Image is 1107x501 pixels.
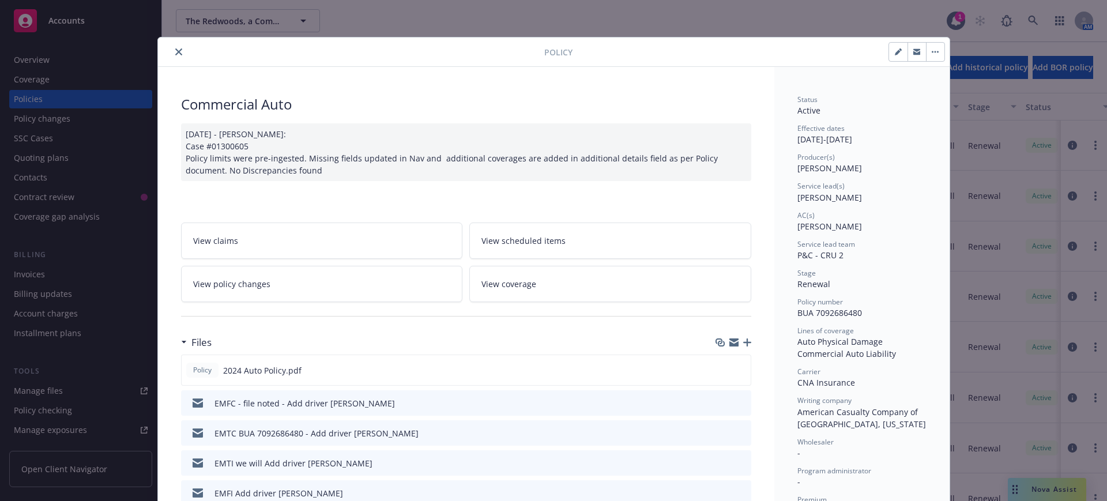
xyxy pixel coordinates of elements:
span: BUA 7092686480 [797,307,862,318]
span: Lines of coverage [797,326,854,336]
span: AC(s) [797,210,815,220]
button: download file [718,427,727,439]
button: download file [718,397,727,409]
span: Effective dates [797,123,845,133]
button: preview file [736,487,747,499]
h3: Files [191,335,212,350]
div: EMTC BUA 7092686480 - Add driver [PERSON_NAME] [214,427,419,439]
span: [PERSON_NAME] [797,221,862,232]
span: [PERSON_NAME] [797,192,862,203]
span: Policy number [797,297,843,307]
span: CNA Insurance [797,377,855,388]
span: Policy [191,365,214,375]
a: View claims [181,223,463,259]
div: EMTI we will Add driver [PERSON_NAME] [214,457,372,469]
button: preview file [736,397,747,409]
button: preview file [736,457,747,469]
span: Writing company [797,395,852,405]
button: download file [718,487,727,499]
span: View scheduled items [481,235,566,247]
span: Stage [797,268,816,278]
span: P&C - CRU 2 [797,250,844,261]
span: Wholesaler [797,437,834,447]
a: View coverage [469,266,751,302]
button: download file [717,364,726,376]
span: - [797,476,800,487]
span: [PERSON_NAME] [797,163,862,174]
div: Auto Physical Damage [797,336,927,348]
span: View coverage [481,278,536,290]
span: Producer(s) [797,152,835,162]
span: Policy [544,46,573,58]
span: Carrier [797,367,820,376]
span: Program administrator [797,466,871,476]
button: preview file [736,427,747,439]
span: Renewal [797,278,830,289]
div: Commercial Auto [181,95,751,114]
div: Commercial Auto Liability [797,348,927,360]
span: Status [797,95,818,104]
div: EMFI Add driver [PERSON_NAME] [214,487,343,499]
span: Service lead(s) [797,181,845,191]
div: [DATE] - [DATE] [797,123,927,145]
span: Service lead team [797,239,855,249]
div: [DATE] - [PERSON_NAME]: Case #01300605 Policy limits were pre-ingested. Missing fields updated in... [181,123,751,181]
a: View scheduled items [469,223,751,259]
span: - [797,447,800,458]
span: View claims [193,235,238,247]
div: EMFC - file noted - Add driver [PERSON_NAME] [214,397,395,409]
button: download file [718,457,727,469]
span: Active [797,105,820,116]
span: American Casualty Company of [GEOGRAPHIC_DATA], [US_STATE] [797,406,926,430]
button: preview file [736,364,746,376]
a: View policy changes [181,266,463,302]
span: 2024 Auto Policy.pdf [223,364,302,376]
button: close [172,45,186,59]
span: View policy changes [193,278,270,290]
div: Files [181,335,212,350]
